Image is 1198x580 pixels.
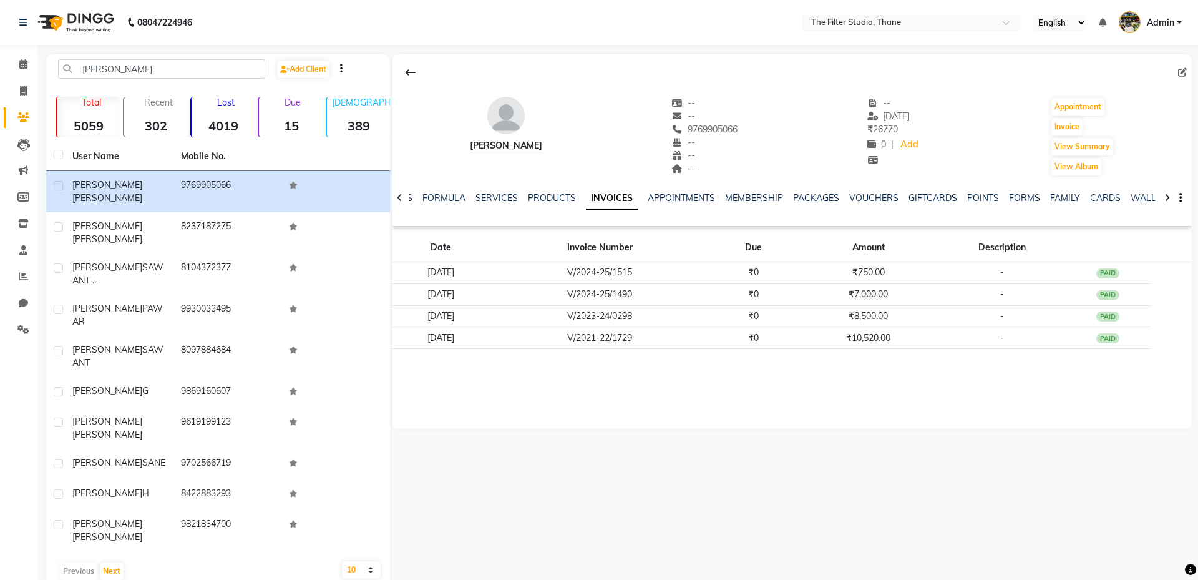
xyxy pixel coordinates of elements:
[72,416,142,427] span: [PERSON_NAME]
[173,142,282,171] th: Mobile No.
[470,139,542,152] div: [PERSON_NAME]
[797,305,940,327] td: ₹8,500.00
[867,124,898,135] span: 26770
[490,262,710,284] td: V/2024-25/1515
[277,61,329,78] a: Add Client
[672,137,696,148] span: --
[1000,267,1004,278] span: -
[1131,192,1166,204] a: WALLET
[710,283,797,305] td: ₹0
[867,124,873,135] span: ₹
[672,97,696,109] span: --
[173,449,282,479] td: 9702566719
[1096,312,1120,322] div: PAID
[1051,138,1113,155] button: View Summary
[72,518,142,529] span: [PERSON_NAME]
[72,303,142,314] span: [PERSON_NAME]
[725,192,783,204] a: MEMBERSHIP
[392,262,490,284] td: [DATE]
[490,283,710,305] td: V/2024-25/1490
[72,385,142,396] span: [PERSON_NAME]
[891,138,894,151] span: |
[1000,288,1004,300] span: -
[197,97,255,108] p: Lost
[392,305,490,327] td: [DATE]
[192,118,255,134] strong: 4019
[797,327,940,349] td: ₹10,520.00
[142,488,149,499] span: H
[72,457,142,468] span: [PERSON_NAME]
[72,192,142,204] span: [PERSON_NAME]
[710,305,797,327] td: ₹0
[1000,332,1004,343] span: -
[332,97,391,108] p: [DEMOGRAPHIC_DATA]
[124,118,188,134] strong: 302
[72,488,142,499] span: [PERSON_NAME]
[392,327,490,349] td: [DATE]
[173,171,282,212] td: 9769905066
[1147,16,1174,29] span: Admin
[797,262,940,284] td: ₹750.00
[648,192,715,204] a: APPOINTMENTS
[32,5,117,40] img: logo
[867,139,886,150] span: 0
[72,179,142,190] span: [PERSON_NAME]
[100,563,124,580] button: Next
[173,408,282,449] td: 9619199123
[898,136,920,154] a: Add
[72,220,142,232] span: [PERSON_NAME]
[490,233,710,262] th: Invoice Number
[173,377,282,408] td: 9869160607
[57,118,120,134] strong: 5059
[797,283,940,305] td: ₹7,000.00
[672,124,738,135] span: 9769905066
[1119,11,1141,33] img: Admin
[490,305,710,327] td: V/2023-24/0298
[1051,118,1083,135] button: Invoice
[797,233,940,262] th: Amount
[1050,192,1080,204] a: FAMILY
[72,344,142,355] span: [PERSON_NAME]
[129,97,188,108] p: Recent
[142,457,165,468] span: SANE
[261,97,323,108] p: Due
[867,111,910,122] span: [DATE]
[908,192,957,204] a: GIFTCARDS
[62,97,120,108] p: Total
[1096,290,1120,300] div: PAID
[1009,192,1040,204] a: FORMS
[65,142,173,171] th: User Name
[397,61,424,84] div: Back to Client
[142,385,149,396] span: G
[173,212,282,253] td: 8237187275
[137,5,192,40] b: 08047224946
[710,233,797,262] th: Due
[173,479,282,510] td: 8422883293
[72,233,142,245] span: [PERSON_NAME]
[672,150,696,161] span: --
[672,111,696,122] span: --
[173,336,282,377] td: 8097884684
[793,192,839,204] a: PACKAGES
[967,192,999,204] a: POINTS
[72,531,142,543] span: [PERSON_NAME]
[940,233,1064,262] th: Description
[528,192,576,204] a: PRODUCTS
[72,262,142,273] span: [PERSON_NAME]
[173,253,282,295] td: 8104372377
[1090,192,1121,204] a: CARDS
[490,327,710,349] td: V/2021-22/1729
[58,59,265,79] input: Search by Name/Mobile/Email/Code
[1051,98,1104,116] button: Appointment
[72,429,142,440] span: [PERSON_NAME]
[173,295,282,336] td: 9930033495
[173,510,282,551] td: 9821834700
[672,163,696,174] span: --
[392,233,490,262] th: Date
[710,327,797,349] td: ₹0
[487,97,525,134] img: avatar
[259,118,323,134] strong: 15
[392,283,490,305] td: [DATE]
[422,192,465,204] a: FORMULA
[867,97,891,109] span: --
